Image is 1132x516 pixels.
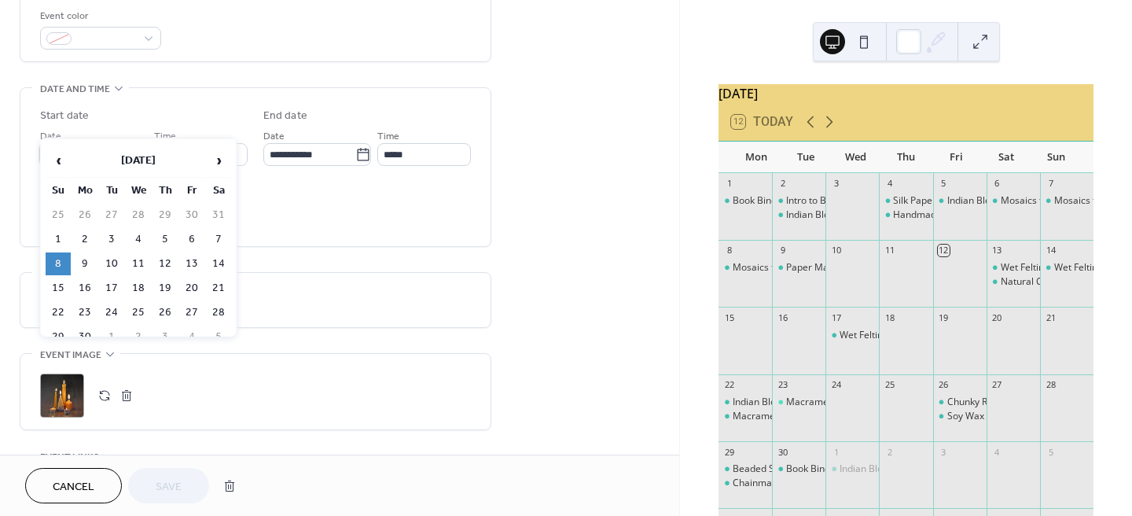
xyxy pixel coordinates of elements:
[46,252,71,275] td: 8
[931,142,981,173] div: Fri
[206,204,231,227] td: 31
[46,179,71,202] th: Su
[40,128,61,145] span: Date
[126,326,151,348] td: 2
[179,326,204,348] td: 4
[981,142,1031,173] div: Sat
[126,301,151,324] td: 25
[884,245,895,256] div: 11
[153,204,178,227] td: 29
[830,446,842,458] div: 1
[1045,178,1057,190] div: 7
[938,311,950,323] div: 19
[1045,311,1057,323] div: 21
[377,128,399,145] span: Time
[991,446,1003,458] div: 4
[206,326,231,348] td: 5
[153,252,178,275] td: 12
[772,208,825,222] div: Indian Block Printing
[733,194,852,208] div: Book Binding - Casebinding
[99,228,124,251] td: 3
[153,277,178,300] td: 19
[947,396,1046,409] div: Chunky Rope Necklace
[40,8,158,24] div: Event color
[719,396,772,409] div: Indian Block Printing
[991,245,1003,256] div: 13
[99,326,124,348] td: 1
[772,463,825,476] div: Book Binding - Casebinding
[830,379,842,391] div: 24
[733,410,835,423] div: Macrame Plant Hanger
[1040,194,1093,208] div: Mosaics for Beginners
[1045,245,1057,256] div: 14
[938,245,950,256] div: 12
[772,396,825,409] div: Macrame Wall Art
[126,204,151,227] td: 28
[46,301,71,324] td: 22
[777,446,788,458] div: 30
[830,178,842,190] div: 3
[893,194,971,208] div: Silk Paper Making
[933,396,987,409] div: Chunky Rope Necklace
[179,204,204,227] td: 30
[99,252,124,275] td: 10
[719,463,772,476] div: Beaded Snowflake
[723,379,735,391] div: 22
[72,277,97,300] td: 16
[719,477,772,490] div: Chainmaille - Helmweave
[153,301,178,324] td: 26
[830,311,842,323] div: 17
[25,468,122,503] a: Cancel
[723,245,735,256] div: 8
[1001,194,1099,208] div: Mosaics for Beginners
[825,463,879,476] div: Indian Block Printing
[179,252,204,275] td: 13
[879,194,932,208] div: Silk Paper Making
[840,329,930,342] div: Wet Felting - Flowers
[733,396,821,409] div: Indian Block Printing
[733,477,844,490] div: Chainmaille - Helmweave
[723,178,735,190] div: 1
[947,194,1036,208] div: Indian Block Printing
[154,128,176,145] span: Time
[263,128,285,145] span: Date
[72,301,97,324] td: 23
[206,179,231,202] th: Sa
[933,410,987,423] div: Soy Wax Candles
[723,311,735,323] div: 15
[719,194,772,208] div: Book Binding - Casebinding
[1001,261,1114,275] div: Wet Felting - Pots & Bowls
[731,142,781,173] div: Mon
[881,142,932,173] div: Thu
[733,463,814,476] div: Beaded Snowflake
[786,463,906,476] div: Book Binding - Casebinding
[786,261,854,275] div: Paper Marbling
[830,245,842,256] div: 10
[991,379,1003,391] div: 27
[1040,261,1093,275] div: Wet Felting - Pots & Bowls
[884,178,895,190] div: 4
[72,252,97,275] td: 9
[947,410,1022,423] div: Soy Wax Candles
[719,261,772,275] div: Mosaics for Beginners
[777,178,788,190] div: 2
[723,446,735,458] div: 29
[126,228,151,251] td: 4
[991,311,1003,323] div: 20
[840,463,928,476] div: Indian Block Printing
[263,108,307,124] div: End date
[99,204,124,227] td: 27
[72,326,97,348] td: 30
[126,252,151,275] td: 11
[126,179,151,202] th: We
[179,301,204,324] td: 27
[777,245,788,256] div: 9
[884,446,895,458] div: 2
[46,228,71,251] td: 1
[884,311,895,323] div: 18
[772,261,825,275] div: Paper Marbling
[786,208,875,222] div: Indian Block Printing
[206,301,231,324] td: 28
[777,379,788,391] div: 23
[987,261,1040,275] div: Wet Felting - Pots & Bowls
